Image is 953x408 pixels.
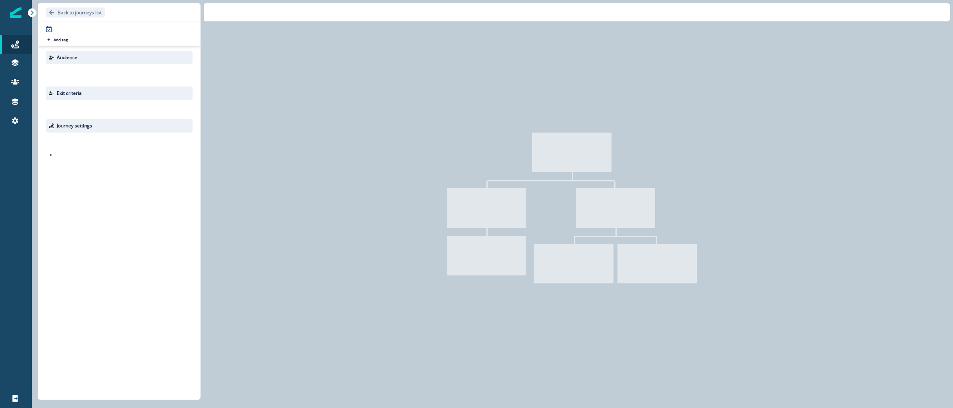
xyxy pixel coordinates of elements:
p: Add tag [54,37,68,42]
p: Journey settings [57,122,92,129]
p: Back to journeys list [58,9,102,16]
p: Exit criteria [57,90,82,97]
button: Go back [46,8,105,17]
button: Add tag [46,37,69,43]
p: Audience [57,54,77,61]
img: Inflection [10,7,21,18]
